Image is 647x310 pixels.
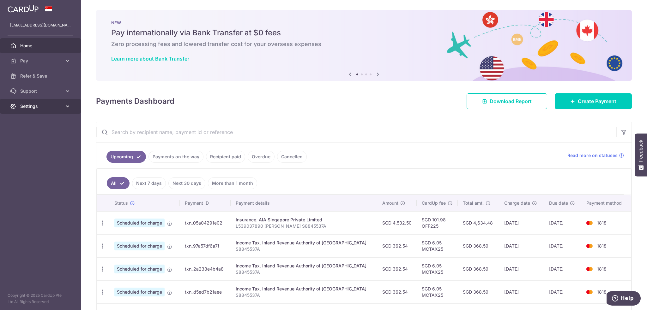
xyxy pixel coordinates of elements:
[168,177,205,189] a: Next 30 days
[114,288,165,296] span: Scheduled for charge
[458,257,499,280] td: SGD 368.59
[607,291,641,307] iframe: Opens a widget where you can find more information
[180,234,231,257] td: txn_97a57df6a7f
[148,151,203,163] a: Payments on the way
[463,200,484,206] span: Total amt.
[417,257,458,280] td: SGD 6.05 MCTAX25
[111,40,617,48] h6: Zero processing fees and lowered transfer cost for your overseas expenses
[111,20,617,25] p: NEW
[20,103,62,109] span: Settings
[490,97,532,105] span: Download Report
[638,140,644,162] span: Feedback
[458,280,499,303] td: SGD 368.59
[114,242,165,250] span: Scheduled for charge
[567,152,618,159] span: Read more on statuses
[111,28,617,38] h5: Pay internationally via Bank Transfer at $0 fees
[180,211,231,234] td: txn_05a04291e02
[635,133,647,176] button: Feedback - Show survey
[236,240,372,246] div: Income Tax. Inland Revenue Authority of [GEOGRAPHIC_DATA]
[597,289,607,295] span: 1818
[458,211,499,234] td: SGD 4,634.48
[20,43,62,49] span: Home
[107,177,130,189] a: All
[499,257,544,280] td: [DATE]
[180,257,231,280] td: txn_2a238e4b4a8
[377,257,417,280] td: SGD 362.54
[236,292,372,298] p: S8845537A
[236,246,372,252] p: S8845537A
[544,257,581,280] td: [DATE]
[20,73,62,79] span: Refer & Save
[377,280,417,303] td: SGD 362.54
[248,151,275,163] a: Overdue
[549,200,568,206] span: Due date
[422,200,446,206] span: CardUp fee
[597,243,607,249] span: 1818
[597,220,607,225] span: 1818
[458,234,499,257] td: SGD 368.59
[499,280,544,303] td: [DATE]
[132,177,166,189] a: Next 7 days
[578,97,616,105] span: Create Payment
[504,200,530,206] span: Charge date
[417,211,458,234] td: SGD 101.98 OFF225
[544,280,581,303] td: [DATE]
[20,88,62,94] span: Support
[597,266,607,272] span: 1818
[567,152,624,159] a: Read more on statuses
[583,288,596,296] img: Bank Card
[96,10,632,81] img: Bank transfer banner
[114,219,165,227] span: Scheduled for charge
[544,211,581,234] td: [DATE]
[499,234,544,257] td: [DATE]
[377,234,417,257] td: SGD 362.54
[231,195,377,211] th: Payment details
[583,242,596,250] img: Bank Card
[206,151,245,163] a: Recipient paid
[10,22,71,28] p: [EMAIL_ADDRESS][DOMAIN_NAME]
[277,151,307,163] a: Cancelled
[583,265,596,273] img: Bank Card
[8,5,39,13] img: CardUp
[180,280,231,303] td: txn_d5ed7b21aee
[555,93,632,109] a: Create Payment
[377,211,417,234] td: SGD 4,532.50
[417,280,458,303] td: SGD 6.05 MCTAX25
[96,96,174,107] h4: Payments Dashboard
[236,286,372,292] div: Income Tax. Inland Revenue Authority of [GEOGRAPHIC_DATA]
[180,195,231,211] th: Payment ID
[544,234,581,257] td: [DATE]
[382,200,398,206] span: Amount
[20,58,62,64] span: Pay
[467,93,547,109] a: Download Report
[583,219,596,227] img: Bank Card
[114,265,165,273] span: Scheduled for charge
[208,177,257,189] a: More than 1 month
[111,56,189,62] a: Learn more about Bank Transfer
[499,211,544,234] td: [DATE]
[236,217,372,223] div: Insurance. AIA Singapore Private Limited
[236,263,372,269] div: Income Tax. Inland Revenue Authority of [GEOGRAPHIC_DATA]
[236,223,372,229] p: L539037890 [PERSON_NAME] S8845537A
[581,195,631,211] th: Payment method
[236,269,372,275] p: S8845537A
[114,200,128,206] span: Status
[96,122,616,142] input: Search by recipient name, payment id or reference
[106,151,146,163] a: Upcoming
[417,234,458,257] td: SGD 6.05 MCTAX25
